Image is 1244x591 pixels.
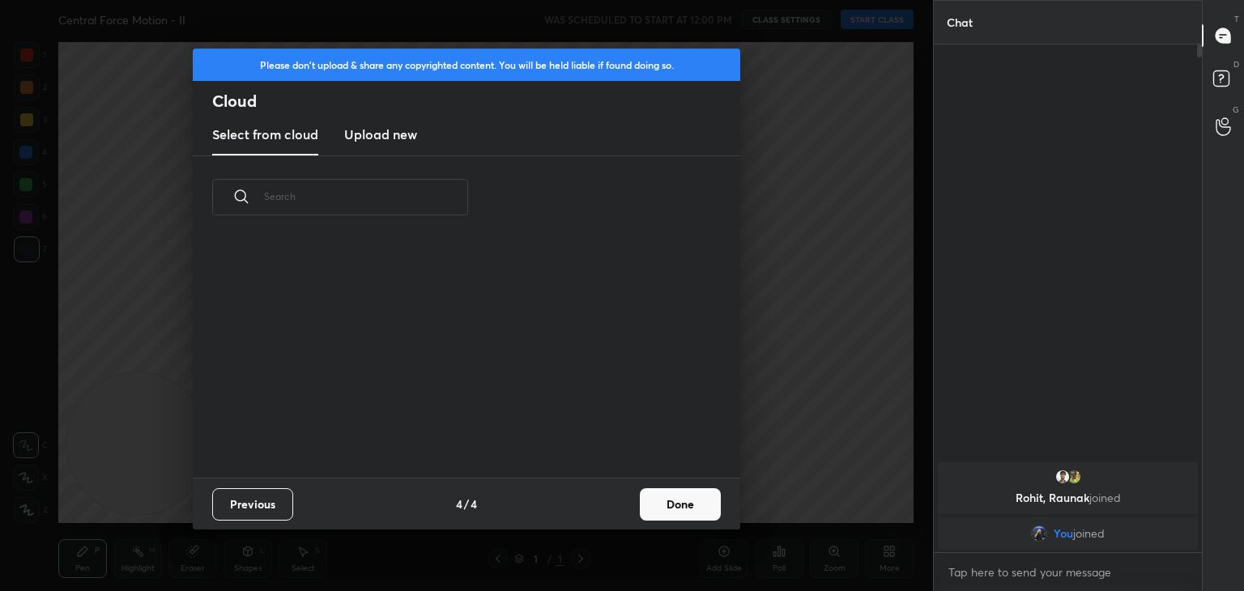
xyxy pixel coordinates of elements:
img: 4d25eee297ba45ad9c4fd6406eb4518f.jpg [1066,469,1082,485]
p: Rohit, Raunak [948,491,1188,504]
h4: 4 [456,495,462,512]
h4: / [464,495,469,512]
button: Previous [212,488,293,521]
div: grid [934,459,1202,553]
p: G [1233,104,1239,116]
p: Chat [934,1,986,44]
p: D [1233,58,1239,70]
img: 73cc57d8df6f445da7fda533087d7f74.jpg [1054,469,1071,485]
span: You [1054,527,1073,540]
button: Done [640,488,721,521]
span: joined [1089,490,1121,505]
div: Please don't upload & share any copyrighted content. You will be held liable if found doing so. [193,49,740,81]
h3: Select from cloud [212,125,318,144]
span: joined [1073,527,1105,540]
img: d89acffa0b7b45d28d6908ca2ce42307.jpg [1031,525,1047,542]
h3: Upload new [344,125,417,144]
h4: 4 [471,495,477,512]
h2: Cloud [212,91,740,112]
input: Search [264,162,468,231]
p: T [1234,13,1239,25]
